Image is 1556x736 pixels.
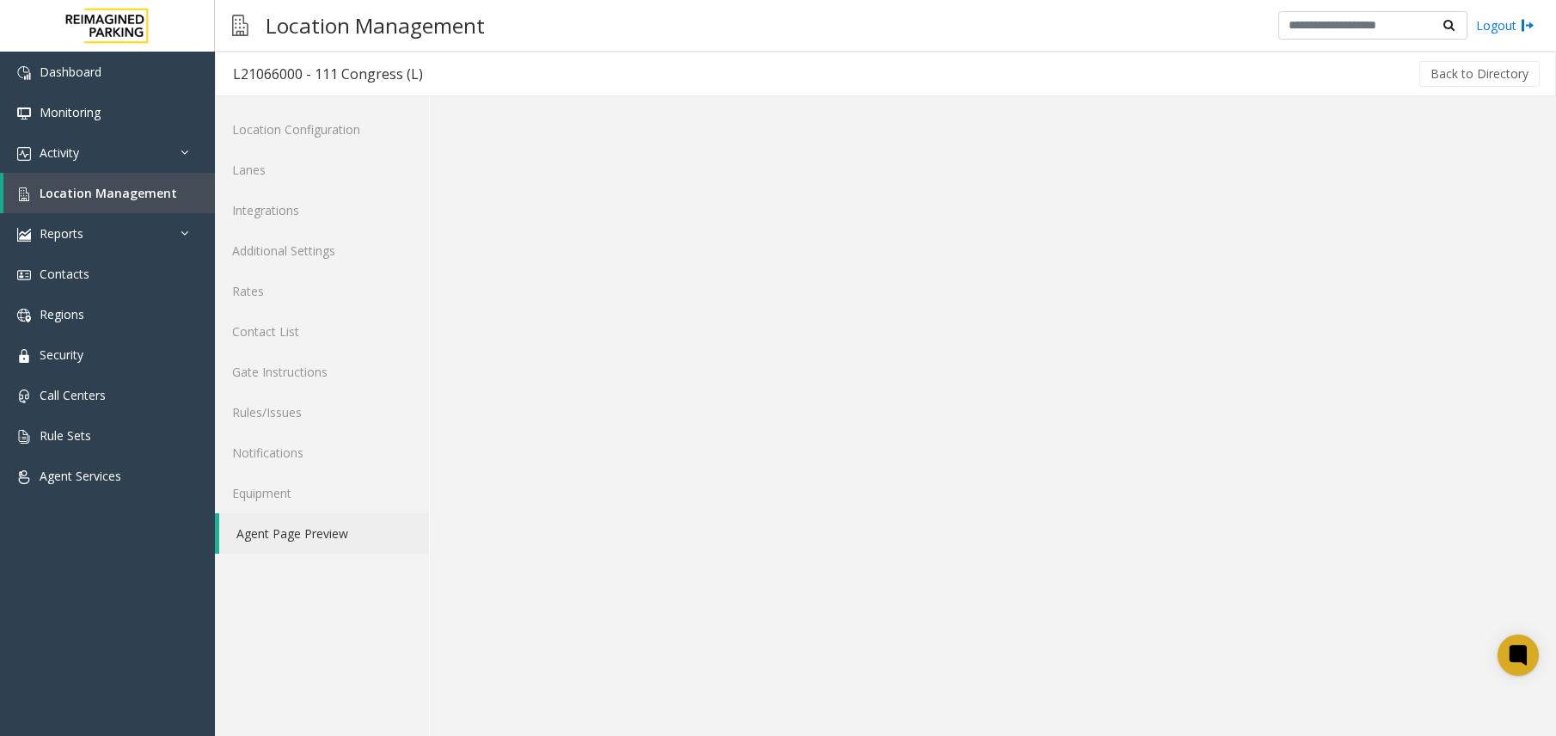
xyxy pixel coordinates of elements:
[40,347,83,363] span: Security
[17,268,31,282] img: 'icon'
[215,271,429,311] a: Rates
[40,387,106,403] span: Call Centers
[215,230,429,271] a: Additional Settings
[1419,61,1540,87] button: Back to Directory
[17,228,31,242] img: 'icon'
[17,147,31,161] img: 'icon'
[17,470,31,484] img: 'icon'
[3,173,215,213] a: Location Management
[17,430,31,444] img: 'icon'
[40,104,101,120] span: Monitoring
[215,150,429,190] a: Lanes
[17,187,31,201] img: 'icon'
[40,64,101,80] span: Dashboard
[40,266,89,282] span: Contacts
[40,468,121,484] span: Agent Services
[40,225,83,242] span: Reports
[17,309,31,322] img: 'icon'
[233,63,423,85] div: L21066000 - 111 Congress (L)
[215,190,429,230] a: Integrations
[40,144,79,161] span: Activity
[17,349,31,363] img: 'icon'
[40,427,91,444] span: Rule Sets
[219,513,429,554] a: Agent Page Preview
[40,306,84,322] span: Regions
[215,473,429,513] a: Equipment
[215,311,429,352] a: Contact List
[257,4,493,46] h3: Location Management
[17,107,31,120] img: 'icon'
[215,392,429,432] a: Rules/Issues
[40,185,177,201] span: Location Management
[17,389,31,403] img: 'icon'
[17,66,31,80] img: 'icon'
[1521,16,1535,34] img: logout
[215,352,429,392] a: Gate Instructions
[215,109,429,150] a: Location Configuration
[215,432,429,473] a: Notifications
[232,4,248,46] img: pageIcon
[1476,16,1535,34] a: Logout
